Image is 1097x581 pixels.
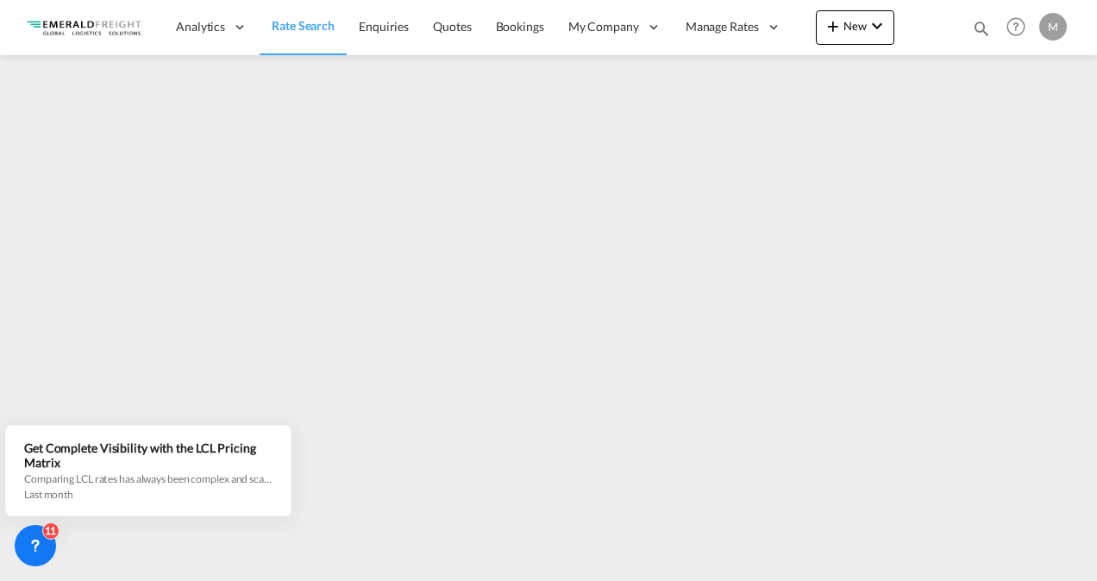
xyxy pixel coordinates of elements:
span: Help [1001,12,1031,41]
div: icon-magnify [972,19,991,45]
span: My Company [568,18,639,35]
md-icon: icon-chevron-down [867,16,887,36]
div: M [1039,13,1067,41]
span: Bookings [496,19,544,34]
span: Enquiries [359,19,409,34]
span: New [823,19,887,33]
img: c4318bc049f311eda2ff698fe6a37287.png [26,8,142,47]
md-icon: icon-plus 400-fg [823,16,843,36]
span: Rate Search [272,18,335,33]
button: icon-plus 400-fgNewicon-chevron-down [816,10,894,45]
span: Manage Rates [686,18,759,35]
span: Quotes [433,19,471,34]
md-icon: icon-magnify [972,19,991,38]
span: Analytics [176,18,225,35]
div: Help [1001,12,1039,43]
